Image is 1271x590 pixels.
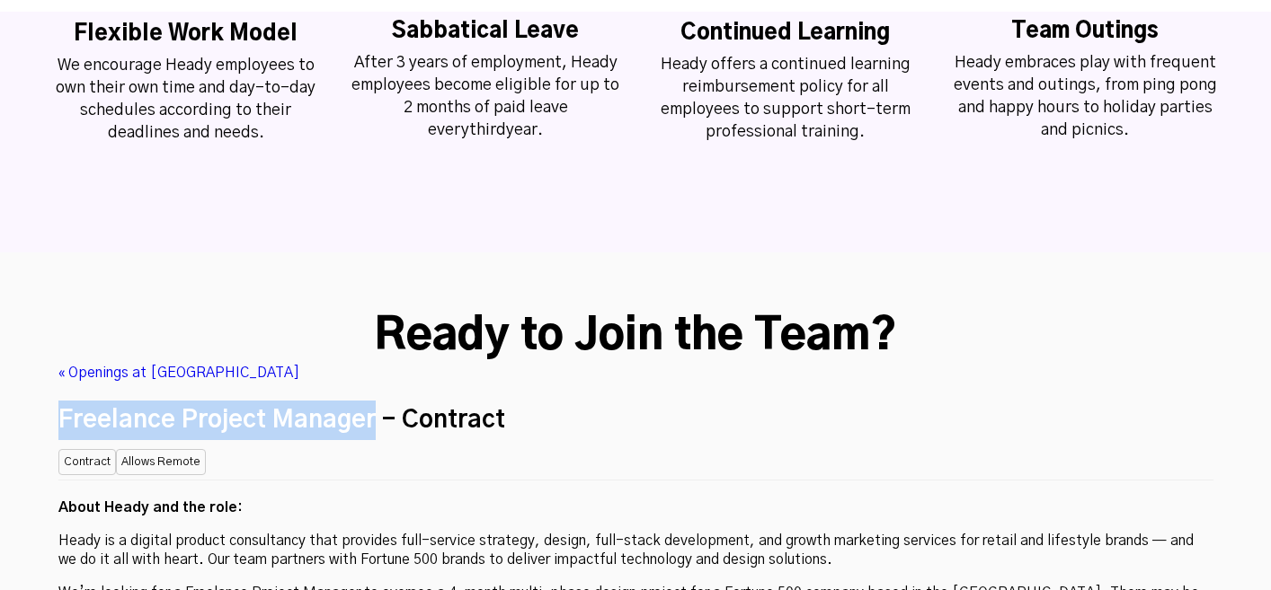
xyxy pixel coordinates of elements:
p: Heady is a digital product consultancy that provides full-service strategy, design, full-stack de... [58,532,1213,569]
strong: About Heady and the role: [58,500,243,515]
small: Contract [58,449,116,475]
div: Flexible Work Model [49,21,323,48]
h2: Ready to Join the Team? [58,310,1213,364]
div: Heady embraces play with frequent events and outings, from ping pong and happy hours to holiday p... [949,52,1222,142]
div: After 3 years of employment, Heady employees become eligible for up to 2 months of paid leave eve... [350,52,623,142]
div: Team Outings [949,18,1222,45]
span: third [469,122,506,138]
div: Continued Learning [649,20,922,47]
div: We encourage Heady employees to own their own time and day-to-day schedules according to their de... [49,55,323,145]
div: Sabbatical Leave [350,18,623,45]
div: Heady offers a continued learning reimbursement policy for all employees to support short-term pr... [649,54,922,144]
a: « Openings at [GEOGRAPHIC_DATA] [58,365,299,380]
small: Allows Remote [116,449,206,475]
h2: Freelance Project Manager - Contract [58,401,1213,440]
